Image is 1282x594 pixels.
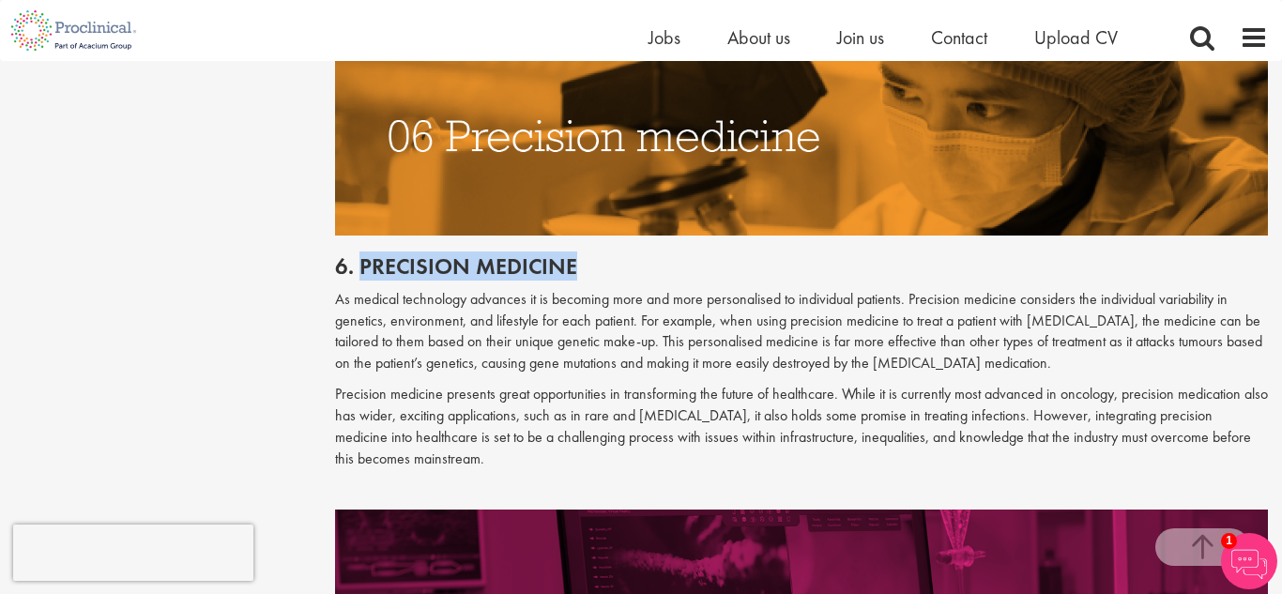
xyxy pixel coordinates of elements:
[931,25,987,50] a: Contact
[1034,25,1118,50] a: Upload CV
[13,525,253,581] iframe: reCAPTCHA
[335,384,1269,469] p: Precision medicine presents great opportunities in transforming the future of healthcare. While i...
[1221,533,1237,549] span: 1
[649,25,680,50] a: Jobs
[1221,533,1277,589] img: Chatbot
[727,25,790,50] a: About us
[335,254,1269,279] h2: 6. Precision medicine
[335,289,1269,374] p: As medical technology advances it is becoming more and more personalised to individual patients. ...
[837,25,884,50] a: Join us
